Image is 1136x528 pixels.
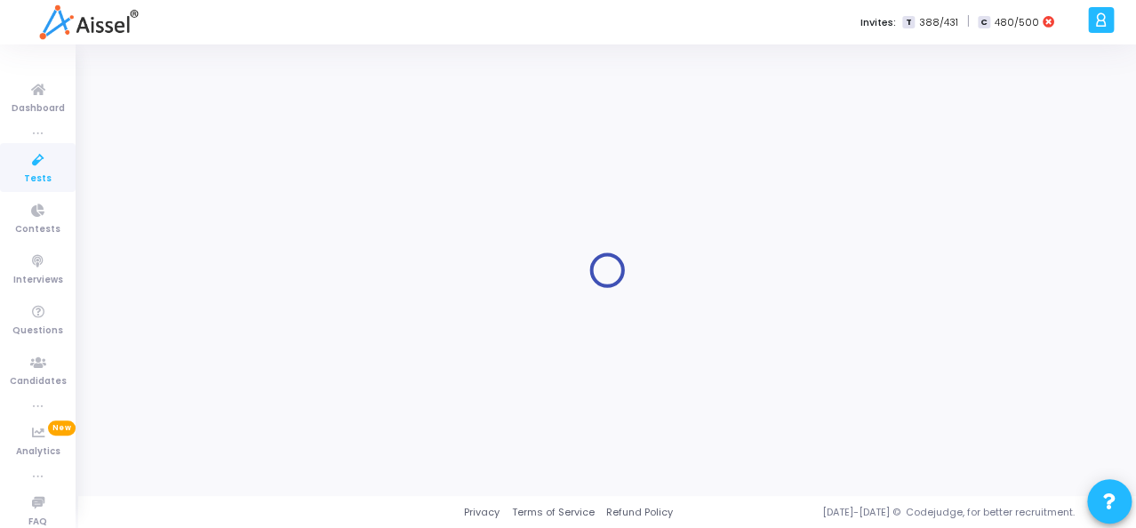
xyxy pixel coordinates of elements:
[48,420,76,436] span: New
[12,101,65,116] span: Dashboard
[978,16,989,29] span: C
[673,505,1114,520] div: [DATE]-[DATE] © Codejudge, for better recruitment.
[39,4,138,40] img: logo
[16,444,60,460] span: Analytics
[15,222,60,237] span: Contests
[606,505,673,520] a: Refund Policy
[464,505,500,520] a: Privacy
[994,15,1038,30] span: 480/500
[860,15,895,30] label: Invites:
[918,15,957,30] span: 388/431
[10,374,67,389] span: Candidates
[24,172,52,187] span: Tests
[12,324,63,339] span: Questions
[511,505,594,520] a: Terms of Service
[13,273,63,288] span: Interviews
[966,12,969,31] span: |
[902,16,914,29] span: T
